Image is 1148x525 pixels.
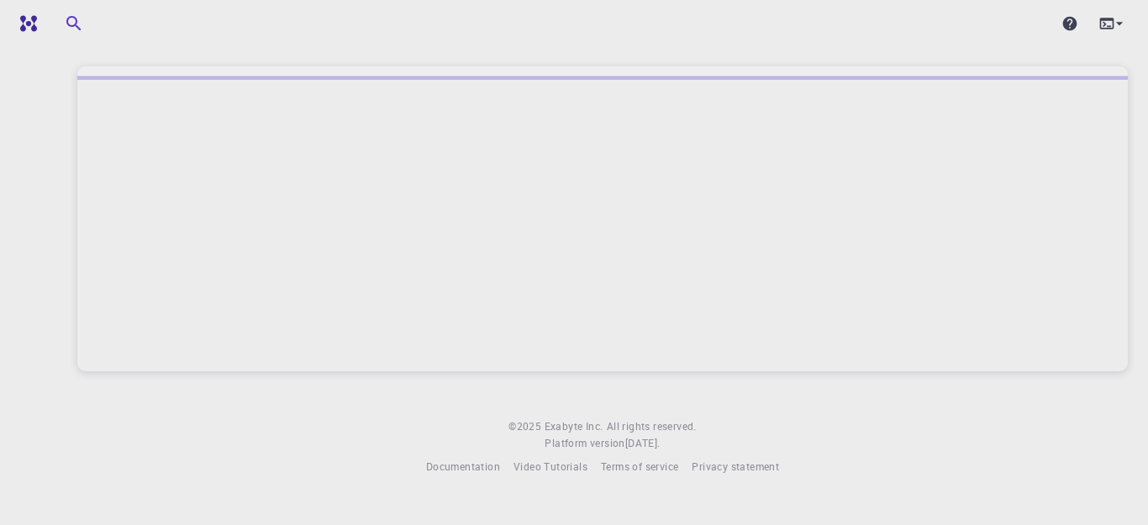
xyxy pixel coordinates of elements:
[601,459,678,475] a: Terms of service
[692,459,779,473] span: Privacy statement
[513,459,587,473] span: Video Tutorials
[545,435,624,452] span: Platform version
[625,436,661,449] span: [DATE] .
[426,459,500,475] a: Documentation
[692,459,779,475] a: Privacy statement
[426,459,500,473] span: Documentation
[545,418,603,435] a: Exabyte Inc.
[13,15,37,32] img: logo
[508,418,544,435] span: © 2025
[607,418,697,435] span: All rights reserved.
[545,419,603,433] span: Exabyte Inc.
[601,459,678,473] span: Terms of service
[513,459,587,475] a: Video Tutorials
[625,435,661,452] a: [DATE].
